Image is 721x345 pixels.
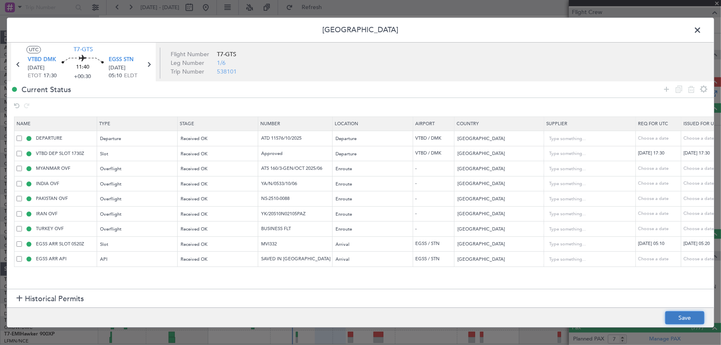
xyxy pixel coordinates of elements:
input: Type something... [549,193,623,205]
div: Choose a date [638,226,681,233]
input: Type something... [549,163,623,175]
div: [DATE] 17:30 [638,150,681,157]
span: Req For Utc [638,121,668,127]
input: Type something... [549,253,623,266]
div: Choose a date [638,181,681,188]
div: Choose a date [638,256,681,263]
input: Type something... [549,223,623,236]
input: Type something... [549,238,623,251]
input: Type something... [549,208,623,221]
div: Choose a date [638,135,681,142]
input: Type something... [549,148,623,160]
header: [GEOGRAPHIC_DATA] [7,18,714,43]
input: Type something... [549,178,623,190]
input: Type something... [549,133,623,145]
button: Save [665,311,704,324]
div: Choose a date [638,195,681,202]
div: Choose a date [638,165,681,172]
span: Issued For Utc [683,121,720,127]
div: Choose a date [638,211,681,218]
div: [DATE] 05:10 [638,241,681,248]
